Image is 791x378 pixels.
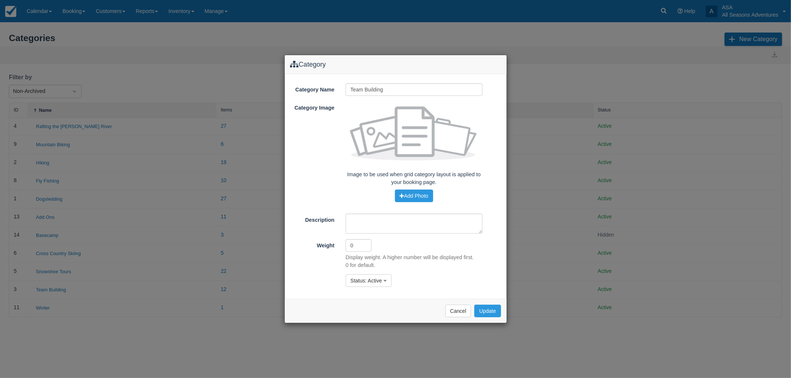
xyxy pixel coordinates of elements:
[346,101,482,171] img: wizard-photo-empty-state-image.png
[350,278,365,284] span: Status
[395,190,433,202] button: Add Photo
[400,193,428,199] span: Add Photo
[290,61,501,68] h4: Category
[285,83,340,94] label: Category Name
[365,278,382,284] span: : Active
[346,254,474,269] p: Display weight. A higher number will be displayed first. 0 for default.
[445,305,471,317] button: Cancel
[346,171,482,186] p: Image to be used when grid category layout is applied to your booking page.
[285,101,340,112] label: Category Image
[285,214,340,224] label: Description
[474,305,501,317] button: Update
[285,239,340,250] label: Weight
[346,274,392,287] button: Status: Active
